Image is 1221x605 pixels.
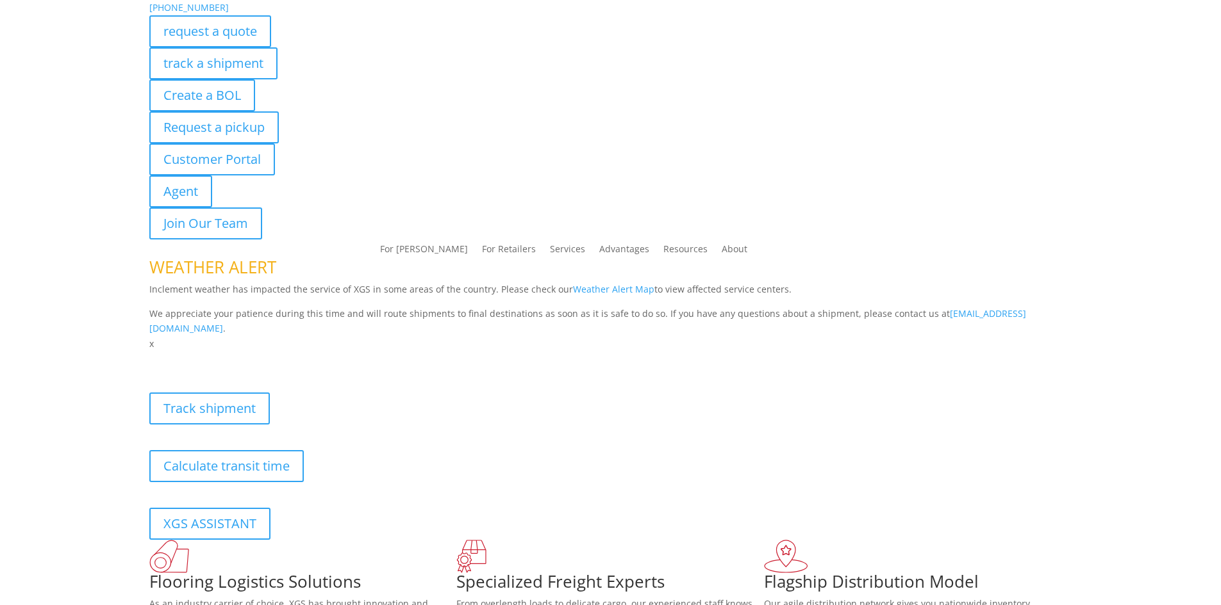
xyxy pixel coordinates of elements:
p: x [149,336,1072,351]
h1: Flagship Distribution Model [764,573,1072,596]
a: For [PERSON_NAME] [380,245,468,259]
b: Visibility, transparency, and control for your entire supply chain. [149,353,435,366]
a: request a quote [149,15,271,47]
a: For Retailers [482,245,536,259]
a: Weather Alert Map [573,283,654,295]
span: WEATHER ALERT [149,255,276,278]
h1: Flooring Logistics Solutions [149,573,457,596]
h1: Specialized Freight Experts [456,573,764,596]
a: About [722,245,747,259]
a: Customer Portal [149,143,275,175]
a: Request a pickup [149,111,279,143]
img: xgs-icon-focused-on-flooring-red [456,540,486,573]
a: Create a BOL [149,79,255,111]
p: Inclement weather has impacted the service of XGS in some areas of the country. Please check our ... [149,282,1072,306]
a: [PHONE_NUMBER] [149,1,229,13]
img: xgs-icon-total-supply-chain-intelligence-red [149,540,189,573]
img: xgs-icon-flagship-distribution-model-red [764,540,808,573]
a: track a shipment [149,47,278,79]
a: Services [550,245,585,259]
p: We appreciate your patience during this time and will route shipments to final destinations as so... [149,306,1072,337]
a: Agent [149,175,212,207]
a: XGS ASSISTANT [149,508,270,540]
a: Join Our Team [149,207,262,239]
a: Advantages [599,245,649,259]
a: Resources [663,245,708,259]
a: Calculate transit time [149,450,304,482]
a: Track shipment [149,392,270,424]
